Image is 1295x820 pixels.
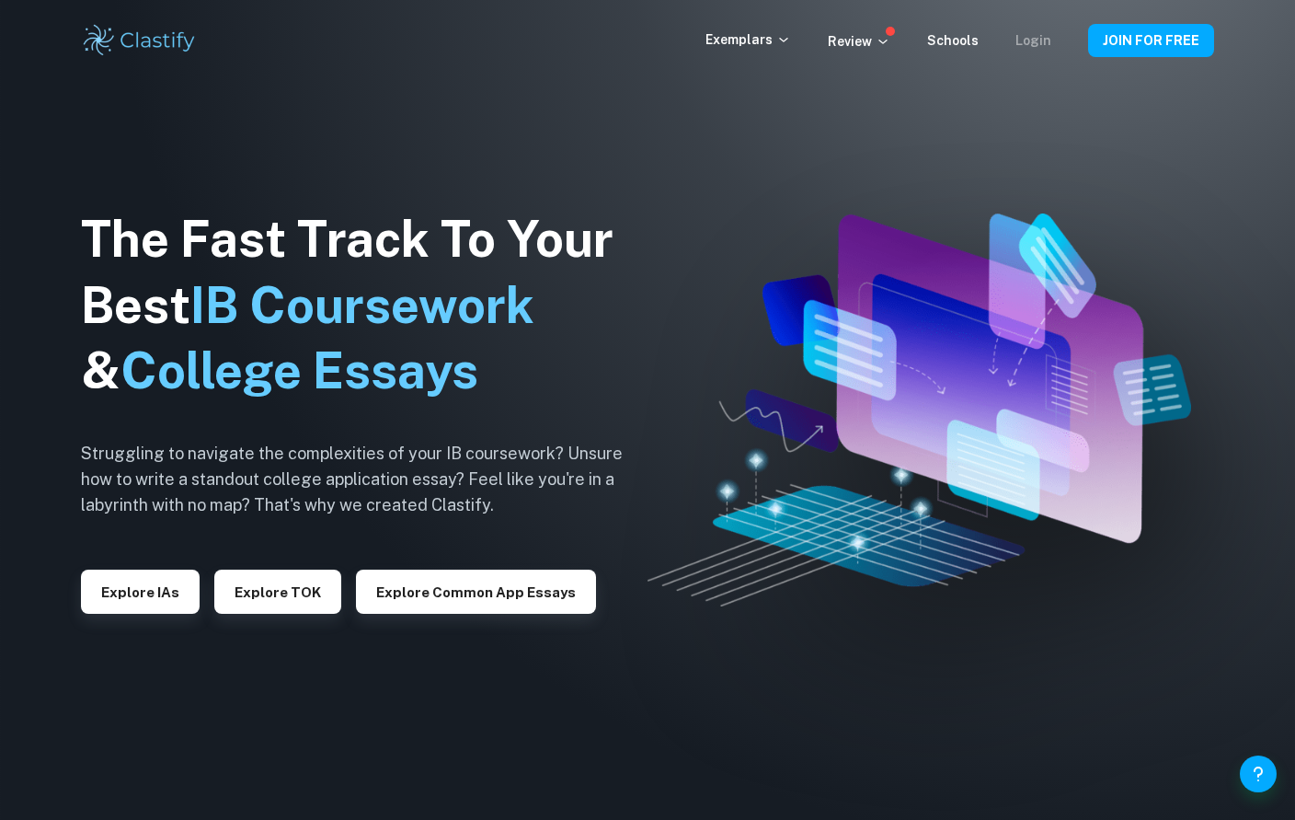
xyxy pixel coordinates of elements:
[120,341,478,399] span: College Essays
[705,29,791,50] p: Exemplars
[356,570,596,614] button: Explore Common App essays
[81,583,200,600] a: Explore IAs
[81,22,198,59] img: Clastify logo
[214,570,341,614] button: Explore TOK
[81,441,651,518] h6: Struggling to navigate the complexities of your IB coursework? Unsure how to write a standout col...
[927,33,979,48] a: Schools
[647,214,1192,607] img: Clastify hero
[190,276,534,334] span: IB Coursework
[1088,24,1214,57] button: JOIN FOR FREE
[81,206,651,405] h1: The Fast Track To Your Best &
[356,583,596,600] a: Explore Common App essays
[828,31,890,52] p: Review
[1015,33,1051,48] a: Login
[214,583,341,600] a: Explore TOK
[81,570,200,614] button: Explore IAs
[1240,756,1277,792] button: Help and Feedback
